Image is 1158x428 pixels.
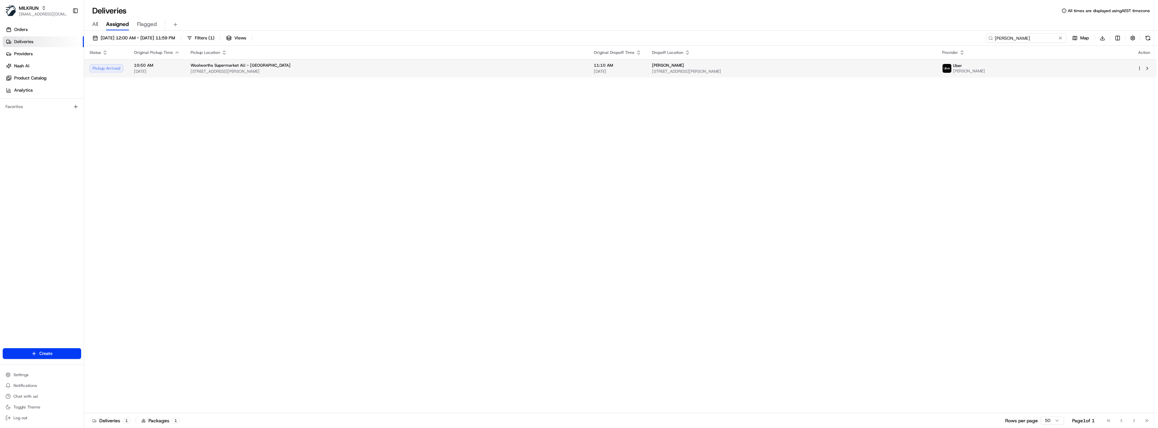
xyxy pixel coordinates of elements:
[652,50,683,55] span: Dropoff Location
[19,11,67,17] button: [EMAIL_ADDRESS][DOMAIN_NAME]
[14,39,33,45] span: Deliveries
[1080,35,1089,41] span: Map
[1069,33,1092,43] button: Map
[141,417,179,424] div: Packages
[137,20,157,28] span: Flagged
[1005,417,1038,424] p: Rows per page
[1072,417,1095,424] div: Page 1 of 1
[5,5,16,16] img: MILKRUN
[986,33,1066,43] input: Type to search
[14,75,46,81] span: Product Catalog
[92,417,130,424] div: Deliveries
[14,27,28,33] span: Orders
[1143,33,1153,43] button: Refresh
[106,20,129,28] span: Assigned
[652,69,932,74] span: [STREET_ADDRESS][PERSON_NAME]
[3,61,84,71] a: Nash AI
[234,35,246,41] span: Views
[943,64,951,73] img: uber-new-logo.jpeg
[14,87,33,93] span: Analytics
[3,85,84,96] a: Analytics
[101,35,175,41] span: [DATE] 12:00 AM - [DATE] 11:59 PM
[90,33,178,43] button: [DATE] 12:00 AM - [DATE] 11:59 PM
[3,348,81,359] button: Create
[594,63,641,68] span: 11:10 AM
[13,404,40,410] span: Toggle Theme
[134,63,180,68] span: 10:50 AM
[3,48,84,59] a: Providers
[92,5,127,16] h1: Deliveries
[191,50,220,55] span: Pickup Location
[14,51,33,57] span: Providers
[3,392,81,401] button: Chat with us!
[594,69,641,74] span: [DATE]
[223,33,249,43] button: Views
[123,418,130,424] div: 1
[953,63,962,68] span: Uber
[134,50,173,55] span: Original Pickup Time
[3,381,81,390] button: Notifications
[191,63,291,68] span: Woolworths Supermarket AU - [GEOGRAPHIC_DATA]
[3,413,81,423] button: Log out
[92,20,98,28] span: All
[39,351,53,357] span: Create
[195,35,214,41] span: Filters
[953,68,985,74] span: [PERSON_NAME]
[13,383,37,388] span: Notifications
[14,63,29,69] span: Nash AI
[208,35,214,41] span: ( 1 )
[3,3,70,19] button: MILKRUNMILKRUN[EMAIL_ADDRESS][DOMAIN_NAME]
[184,33,217,43] button: Filters(1)
[172,418,179,424] div: 1
[3,370,81,380] button: Settings
[13,372,29,377] span: Settings
[13,394,38,399] span: Chat with us!
[191,69,583,74] span: [STREET_ADDRESS][PERSON_NAME]
[1068,8,1150,13] span: All times are displayed using AEST timezone
[3,101,81,112] div: Favorites
[3,24,84,35] a: Orders
[3,36,84,47] a: Deliveries
[1137,50,1151,55] div: Action
[3,73,84,84] a: Product Catalog
[90,50,101,55] span: Status
[942,50,958,55] span: Provider
[13,415,27,421] span: Log out
[3,402,81,412] button: Toggle Theme
[19,5,39,11] button: MILKRUN
[652,63,684,68] span: [PERSON_NAME]
[594,50,635,55] span: Original Dropoff Time
[134,69,180,74] span: [DATE]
